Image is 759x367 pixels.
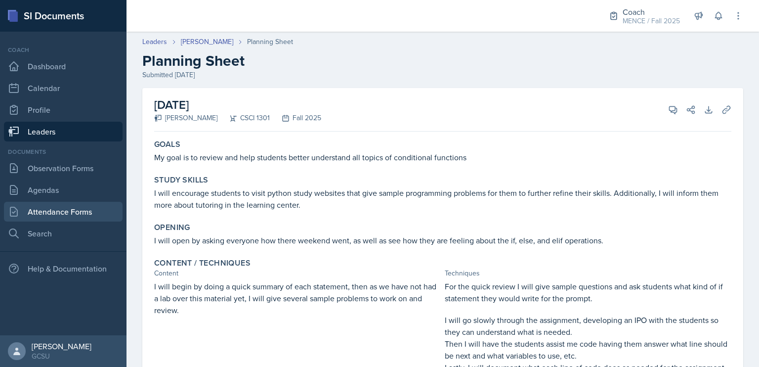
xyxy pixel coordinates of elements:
[4,122,123,141] a: Leaders
[270,113,321,123] div: Fall 2025
[445,338,731,362] p: Then I will have the students assist me code having them answer what line should be next and what...
[142,70,743,80] div: Submitted [DATE]
[154,151,731,163] p: My goal is to review and help students better understand all topics of conditional functions
[154,139,180,149] label: Goals
[4,46,123,54] div: Coach
[4,147,123,156] div: Documents
[4,56,123,76] a: Dashboard
[4,100,123,120] a: Profile
[142,52,743,70] h2: Planning Sheet
[623,16,680,26] div: MENCE / Fall 2025
[154,280,441,316] p: I will begin by doing a quick summary of each statement, then as we have not had a lab over this ...
[154,258,251,268] label: Content / Techniques
[4,78,123,98] a: Calendar
[154,175,209,185] label: Study Skills
[217,113,270,123] div: CSCI 1301
[154,234,731,246] p: I will open by asking everyone how there weekend went, as well as see how they are feeling about ...
[154,187,731,211] p: I will encourage students to visit python study websites that give sample programming problems fo...
[154,223,190,232] label: Opening
[32,351,91,361] div: GCSU
[154,268,441,278] div: Content
[181,37,233,47] a: [PERSON_NAME]
[445,314,731,338] p: I will go slowly through the assignment, developing an IPO with the students so they can understa...
[4,259,123,278] div: Help & Documentation
[4,180,123,200] a: Agendas
[623,6,680,18] div: Coach
[445,268,731,278] div: Techniques
[4,202,123,222] a: Attendance Forms
[32,341,91,351] div: [PERSON_NAME]
[154,113,217,123] div: [PERSON_NAME]
[445,280,731,304] p: For the quick review I will give sample questions and ask students what kind of if statement they...
[247,37,293,47] div: Planning Sheet
[154,96,321,114] h2: [DATE]
[4,224,123,243] a: Search
[142,37,167,47] a: Leaders
[4,158,123,178] a: Observation Forms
